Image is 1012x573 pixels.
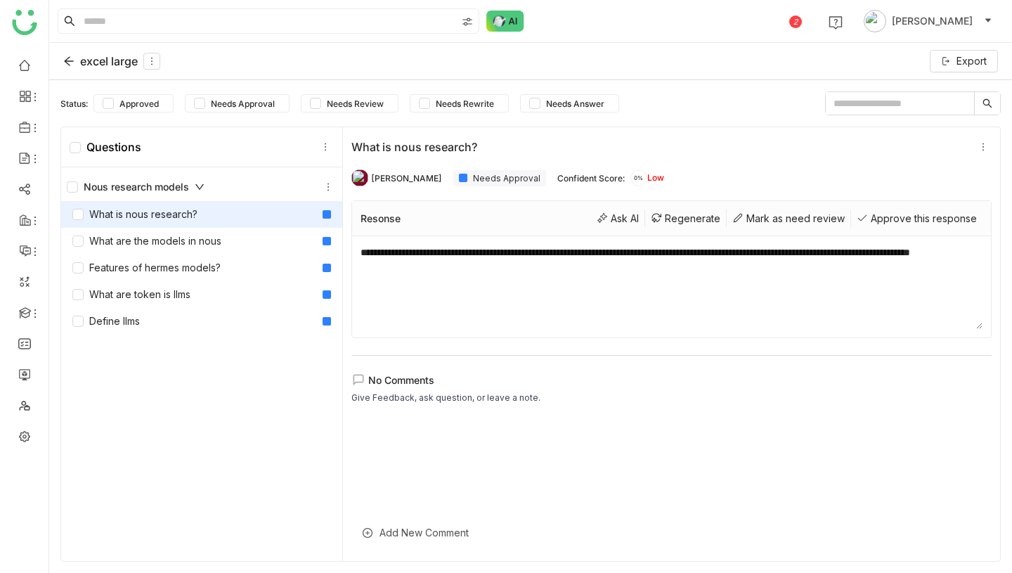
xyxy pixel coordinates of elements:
div: Features of hermes models? [72,260,221,276]
span: Approved [114,98,164,109]
span: Needs Answer [540,98,610,109]
div: Approve this response [851,210,982,227]
span: Export [956,53,987,69]
img: lms-comment.svg [351,373,365,387]
div: Give Feedback, ask question, or leave a note. [351,391,540,405]
img: help.svg [829,15,843,30]
div: 2 [789,15,802,28]
img: search-type.svg [462,16,473,27]
button: Export [930,50,998,72]
div: Add New Comment [351,515,992,550]
button: [PERSON_NAME] [861,10,995,32]
div: What are token is llms [72,287,190,302]
div: Nous research models [61,173,342,201]
div: What is nous research? [72,207,197,222]
div: Low [630,169,664,186]
span: No Comments [368,374,434,386]
span: Needs Approval [205,98,280,109]
span: 0% [630,175,647,181]
img: 614311cd187b40350527aed2 [351,169,368,186]
div: Status: [60,98,88,109]
div: What are the models in nous [72,233,221,249]
div: Needs Approval [453,170,546,186]
img: logo [12,10,37,35]
div: Confident Score: [557,173,625,184]
div: Define llms [72,314,140,329]
img: ask-buddy-normal.svg [486,11,524,32]
div: Resonse [361,212,401,224]
div: Ask AI [591,210,645,227]
img: avatar [864,10,886,32]
div: Questions [70,140,141,154]
div: [PERSON_NAME] [371,173,442,184]
div: Regenerate [645,210,727,227]
span: Needs Rewrite [430,98,500,109]
div: Mark as need review [727,210,851,227]
div: excel large [63,53,160,70]
div: Nous research models [67,179,205,195]
span: Needs Review [321,98,389,109]
div: What is nous research? [351,140,969,154]
span: [PERSON_NAME] [892,13,973,29]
